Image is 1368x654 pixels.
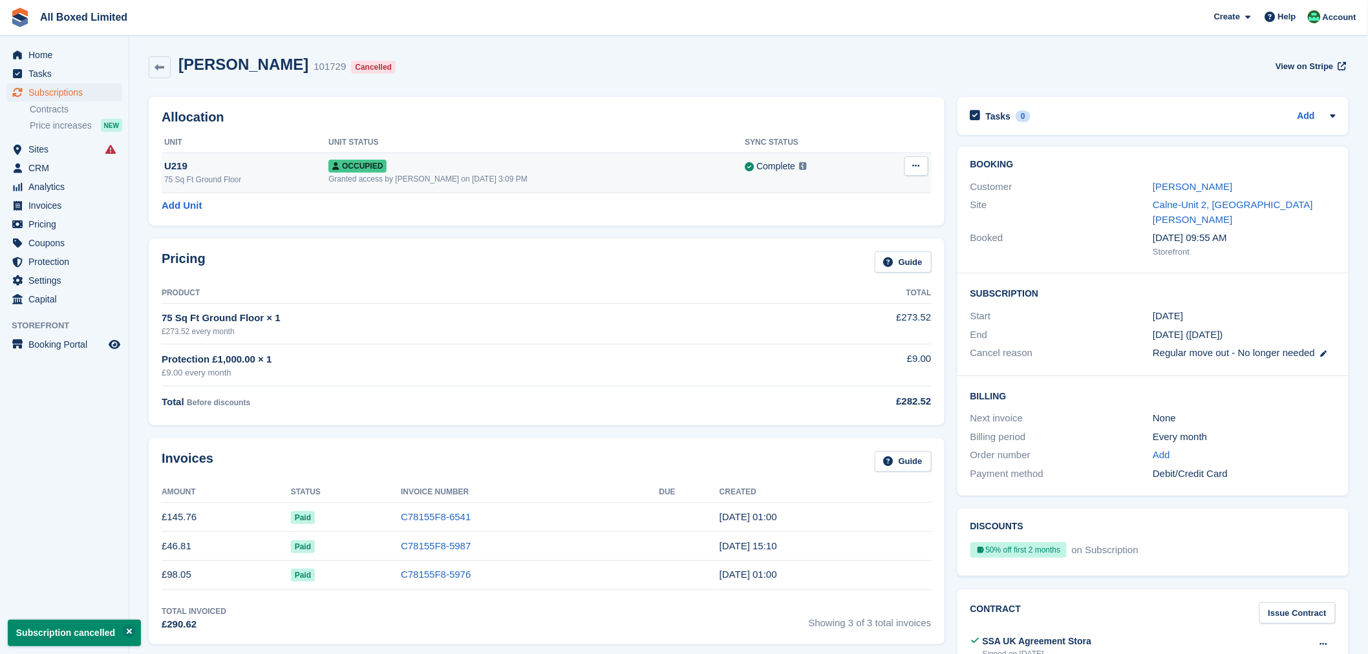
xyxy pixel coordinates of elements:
div: U219 [164,159,328,174]
div: Start [970,309,1153,324]
div: £273.52 every month [162,326,756,337]
time: 2025-08-16 00:00:00 UTC [1153,309,1183,324]
a: Guide [875,251,932,273]
h2: Invoices [162,451,213,472]
span: Invoices [28,196,106,215]
h2: Subscription [970,286,1336,299]
h2: Tasks [986,111,1011,122]
span: Analytics [28,178,106,196]
div: Total Invoiced [162,606,226,617]
a: All Boxed Limited [35,6,133,28]
span: Help [1278,10,1296,23]
div: Cancel reason [970,346,1153,361]
span: [DATE] ([DATE]) [1153,329,1223,340]
a: menu [6,196,122,215]
td: £98.05 [162,560,291,589]
a: Contracts [30,103,122,116]
span: Price increases [30,120,92,132]
div: Customer [970,180,1153,195]
span: Account [1323,11,1356,24]
span: Paid [291,540,315,553]
th: Amount [162,482,291,503]
a: C78155F8-6541 [401,511,471,522]
span: Sites [28,140,106,158]
img: stora-icon-8386f47178a22dfd0bd8f6a31ec36ba5ce8667c1dd55bd0f319d3a0aa187defe.svg [10,8,30,27]
a: menu [6,159,122,177]
h2: Booking [970,160,1336,170]
a: Issue Contract [1259,602,1336,624]
div: 101729 [314,59,346,74]
h2: Contract [970,602,1021,624]
span: Booking Portal [28,335,106,353]
span: View on Stripe [1276,60,1333,73]
img: icon-info-grey-7440780725fd019a000dd9b08b2336e03edf1995a4989e88bcd33f0948082b44.svg [799,162,807,170]
a: Preview store [107,337,122,352]
span: Storefront [12,319,129,332]
td: £145.76 [162,503,291,532]
p: Subscription cancelled [8,620,141,646]
a: Guide [875,451,932,472]
a: menu [6,65,122,83]
a: C78155F8-5976 [401,569,471,580]
div: Debit/Credit Card [1153,467,1336,481]
div: Storefront [1153,246,1336,258]
i: Smart entry sync failures have occurred [105,144,116,154]
span: Home [28,46,106,64]
a: menu [6,290,122,308]
div: Payment method [970,467,1153,481]
th: Invoice Number [401,482,659,503]
div: NEW [101,119,122,132]
div: £290.62 [162,617,226,632]
span: Capital [28,290,106,308]
th: Due [659,482,720,503]
h2: [PERSON_NAME] [178,56,308,73]
h2: Pricing [162,251,206,273]
a: menu [6,215,122,233]
a: menu [6,335,122,353]
td: £273.52 [756,303,931,344]
span: Paid [291,569,315,582]
a: Add [1153,448,1170,463]
h2: Billing [970,389,1336,402]
h2: Discounts [970,522,1336,532]
span: CRM [28,159,106,177]
a: menu [6,83,122,101]
div: Order number [970,448,1153,463]
a: Calne-Unit 2, [GEOGRAPHIC_DATA][PERSON_NAME] [1153,199,1313,225]
th: Created [720,482,932,503]
a: menu [6,234,122,252]
span: Coupons [28,234,106,252]
a: menu [6,271,122,290]
span: Before discounts [187,398,250,407]
a: C78155F8-5987 [401,540,471,551]
a: [PERSON_NAME] [1153,181,1232,192]
span: Pricing [28,215,106,233]
div: £282.52 [756,394,931,409]
th: Unit [162,132,328,153]
a: menu [6,253,122,271]
span: Subscriptions [28,83,106,101]
div: £9.00 every month [162,366,756,379]
img: Enquiries [1308,10,1321,23]
th: Unit Status [328,132,745,153]
time: 2025-09-16 00:00:44 UTC [720,511,777,522]
div: Complete [756,160,795,173]
a: menu [6,140,122,158]
a: menu [6,46,122,64]
div: 75 Sq Ft Ground Floor × 1 [162,311,756,326]
span: Protection [28,253,106,271]
td: £46.81 [162,532,291,561]
div: Protection £1,000.00 × 1 [162,352,756,367]
a: Add Unit [162,198,202,213]
a: View on Stripe [1270,56,1349,77]
div: None [1153,411,1336,426]
span: on Subscription [1069,544,1138,555]
div: Cancelled [351,61,396,74]
a: menu [6,178,122,196]
span: Total [162,396,184,407]
span: Regular move out - No longer needed [1153,347,1315,358]
a: Price increases NEW [30,118,122,132]
span: Occupied [328,160,387,173]
div: 75 Sq Ft Ground Floor [164,174,328,185]
div: [DATE] 09:55 AM [1153,231,1336,246]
